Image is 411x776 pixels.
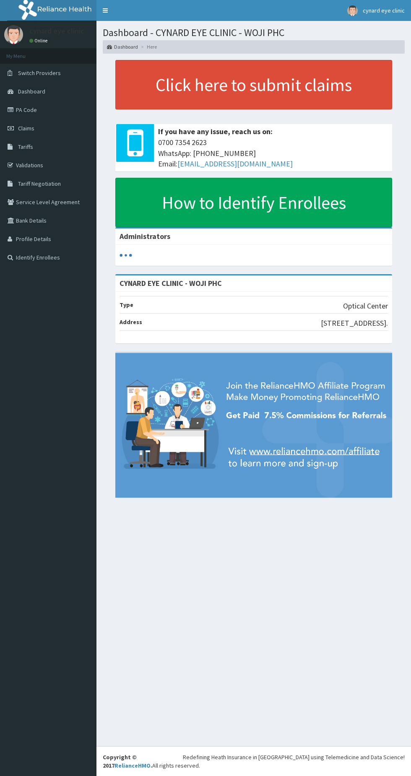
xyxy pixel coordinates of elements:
[343,301,388,311] p: Optical Center
[183,753,405,761] div: Redefining Heath Insurance in [GEOGRAPHIC_DATA] using Telemedicine and Data Science!
[120,318,142,326] b: Address
[177,159,293,169] a: [EMAIL_ADDRESS][DOMAIN_NAME]
[18,69,61,77] span: Switch Providers
[114,762,151,769] a: RelianceHMO
[120,231,170,241] b: Administrators
[120,278,222,288] strong: CYNARD EYE CLINIC - WOJI PHC
[29,38,49,44] a: Online
[18,143,33,151] span: Tariffs
[107,43,138,50] a: Dashboard
[321,318,388,329] p: [STREET_ADDRESS].
[347,5,358,16] img: User Image
[120,249,132,262] svg: audio-loading
[139,43,157,50] li: Here
[158,137,388,169] span: 0700 7354 2623 WhatsApp: [PHONE_NUMBER] Email:
[96,746,411,776] footer: All rights reserved.
[158,127,273,136] b: If you have any issue, reach us on:
[115,178,392,227] a: How to Identify Enrollees
[18,180,61,187] span: Tariff Negotiation
[363,7,405,14] span: cynard eye clinic
[4,25,23,44] img: User Image
[120,301,133,309] b: Type
[29,27,84,35] p: cynard eye clinic
[18,88,45,95] span: Dashboard
[115,60,392,109] a: Click here to submit claims
[103,27,405,38] h1: Dashboard - CYNARD EYE CLINIC - WOJI PHC
[18,125,34,132] span: Claims
[115,353,392,498] img: provider-team-banner.png
[103,753,152,769] strong: Copyright © 2017 .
